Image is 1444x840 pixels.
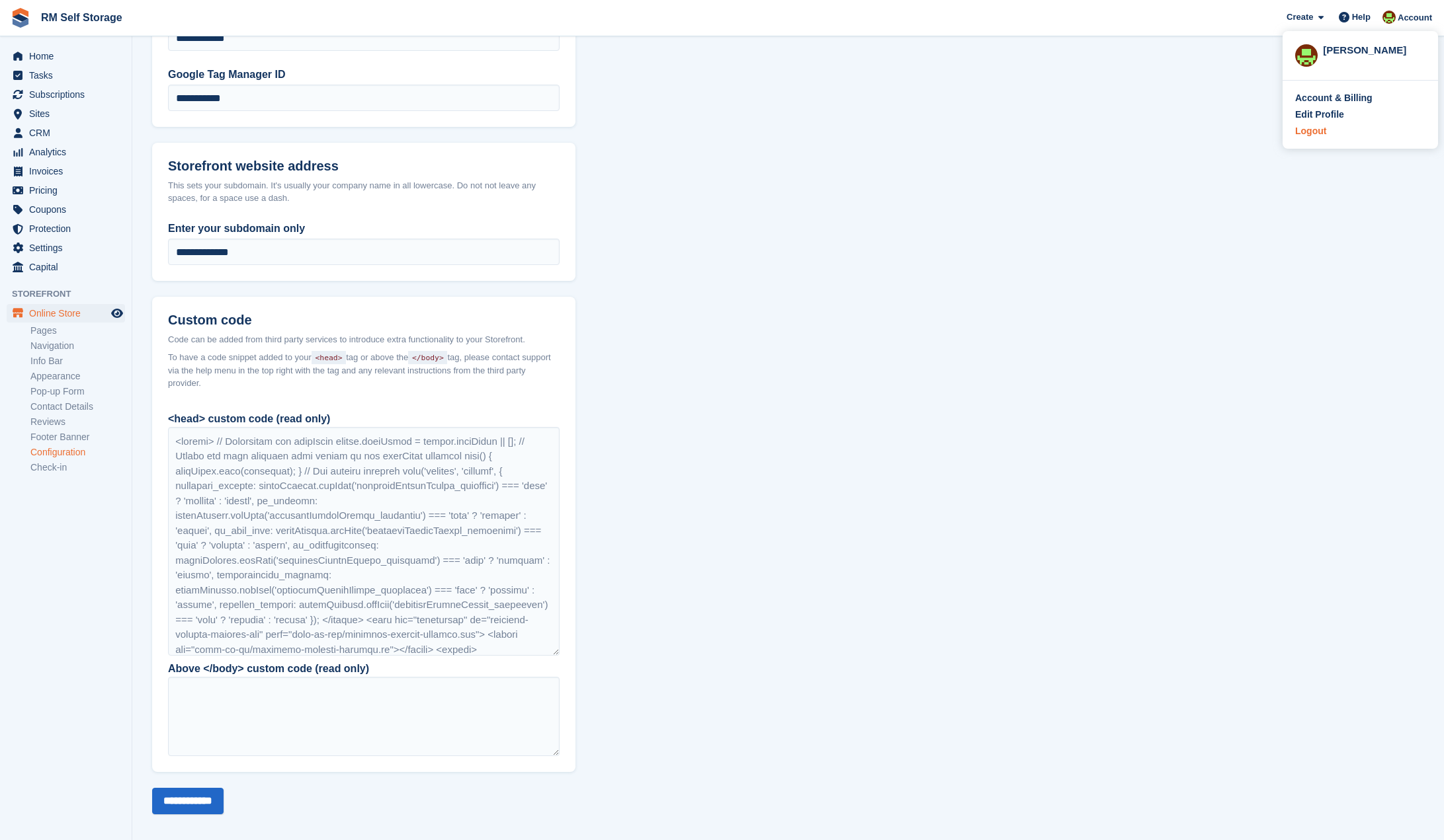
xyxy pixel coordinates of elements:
[29,85,108,104] span: Subscriptions
[7,200,125,219] a: menu
[7,181,125,200] a: menu
[29,181,108,200] span: Pricing
[168,67,560,83] label: Google Tag Manager ID
[29,200,108,219] span: Coupons
[1295,124,1326,138] div: Logout
[29,66,108,85] span: Tasks
[7,124,125,142] a: menu
[168,179,560,205] div: This sets your subdomain. It's usually your company name in all lowercase. Do not not leave any s...
[168,159,560,174] h2: Storefront website address
[7,66,125,85] a: menu
[7,143,125,161] a: menu
[30,446,125,459] a: Configuration
[109,305,125,321] a: Preview store
[7,47,125,65] a: menu
[29,104,108,123] span: Sites
[11,8,30,28] img: stora-icon-8386f47178a22dfd0bd8f6a31ec36ba5ce8667c1dd55bd0f319d3a0aa187defe.svg
[1295,91,1425,105] a: Account & Billing
[29,124,108,142] span: CRM
[7,85,125,104] a: menu
[1295,124,1425,138] a: Logout
[1287,11,1313,24] span: Create
[168,333,560,346] div: Code can be added from third party services to introduce extra functionality to your Storefront.
[1398,11,1432,24] span: Account
[36,7,128,28] a: RM Self Storage
[7,162,125,180] a: menu
[168,411,560,427] div: <head> custom code (read only)
[7,304,125,323] a: menu
[30,461,125,474] a: Check-in
[168,221,560,237] label: Enter your subdomain only
[7,219,125,238] a: menu
[1352,11,1371,24] span: Help
[12,287,132,301] span: Storefront
[1295,108,1425,122] a: Edit Profile
[168,427,560,656] div: <loremi> // Dolorsitam con adipIscin elitse.doeiUsmod = tempor.inciDidun || []; // Utlabo etd mag...
[1323,43,1425,55] div: [PERSON_NAME]
[30,325,125,337] a: Pages
[7,258,125,276] a: menu
[7,239,125,257] a: menu
[29,258,108,276] span: Capital
[1295,44,1318,67] img: Kameron Valleley
[29,162,108,180] span: Invoices
[168,313,560,328] h2: Custom code
[168,661,560,677] div: Above </body> custom code (read only)
[30,431,125,443] a: Footer Banner
[1295,91,1373,105] div: Account & Billing
[30,385,125,398] a: Pop-up Form
[29,239,108,257] span: Settings
[168,351,560,390] span: To have a code snippet added to your tag or above the tag, please contact support via the help me...
[29,143,108,161] span: Analytics
[1295,108,1344,122] div: Edit Profile
[29,304,108,323] span: Online Store
[312,351,346,364] code: <head>
[30,340,125,352] a: Navigation
[30,401,125,413] a: Contact Details
[30,370,125,383] a: Appearance
[7,104,125,123] a: menu
[29,47,108,65] span: Home
[408,351,447,364] code: </body>
[30,416,125,428] a: Reviews
[30,355,125,367] a: Info Bar
[1382,11,1396,24] img: Kameron Valleley
[29,219,108,238] span: Protection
